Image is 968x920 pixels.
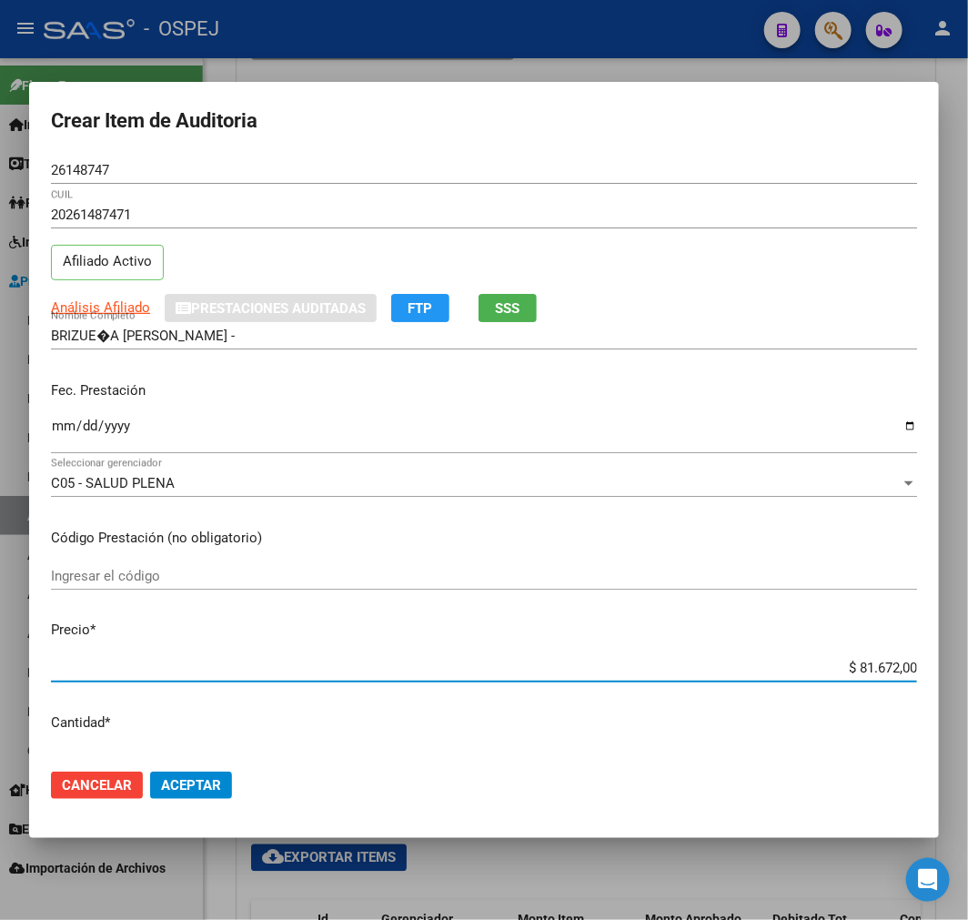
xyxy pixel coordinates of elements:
[51,475,175,491] span: C05 - SALUD PLENA
[51,620,917,641] p: Precio
[408,300,433,317] span: FTP
[51,528,917,549] p: Código Prestación (no obligatorio)
[62,777,132,794] span: Cancelar
[51,299,150,316] span: Análisis Afiliado
[161,777,221,794] span: Aceptar
[479,294,537,322] button: SSS
[51,380,917,401] p: Fec. Prestación
[496,300,520,317] span: SSS
[906,858,950,902] div: Open Intercom Messenger
[391,294,449,322] button: FTP
[150,772,232,799] button: Aceptar
[51,245,164,280] p: Afiliado Activo
[51,772,143,799] button: Cancelar
[51,104,917,138] h2: Crear Item de Auditoria
[51,713,917,733] p: Cantidad
[165,294,377,322] button: Prestaciones Auditadas
[191,300,366,317] span: Prestaciones Auditadas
